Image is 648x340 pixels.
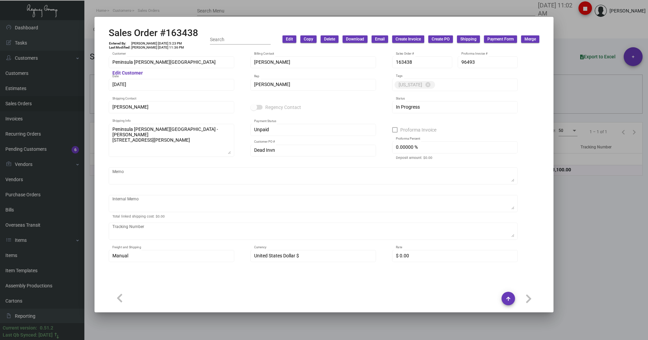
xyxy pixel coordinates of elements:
[40,324,53,332] div: 0.51.2
[286,36,293,42] span: Edit
[3,332,53,339] div: Last Qb Synced: [DATE]
[109,46,131,50] td: Last Modified:
[109,41,131,46] td: Entered By:
[396,156,432,160] mat-hint: Deposit amount: $0.00
[265,103,301,111] span: Regency Contact
[112,253,128,258] span: Manual
[521,35,539,43] button: Merge
[425,82,431,88] mat-icon: cancel
[282,35,296,43] button: Edit
[400,126,436,134] span: Proforma Invoice
[484,35,517,43] button: Payment Form
[321,35,339,43] button: Delete
[396,104,420,110] span: In Progress
[300,35,317,43] button: Copy
[112,70,143,76] mat-hint: Edit Customer
[428,35,453,43] button: Create PO
[346,36,364,42] span: Download
[460,36,477,42] span: Shipping
[109,27,198,39] h2: Sales Order #163438
[395,81,435,89] mat-chip: [US_STATE]
[131,41,184,46] td: [PERSON_NAME] [DATE] 5:23 PM
[457,35,480,43] button: Shipping
[432,36,450,42] span: Create PO
[112,215,165,219] mat-hint: Total linked shipping cost: $0.00
[375,36,385,42] span: Email
[304,36,313,42] span: Copy
[392,35,424,43] button: Create Invoice
[3,324,37,332] div: Current version:
[396,36,421,42] span: Create Invoice
[324,36,335,42] span: Delete
[254,127,269,132] span: Unpaid
[131,46,184,50] td: [PERSON_NAME] [DATE] 11:36 PM
[487,36,514,42] span: Payment Form
[372,35,388,43] button: Email
[343,35,368,43] button: Download
[524,36,536,42] span: Merge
